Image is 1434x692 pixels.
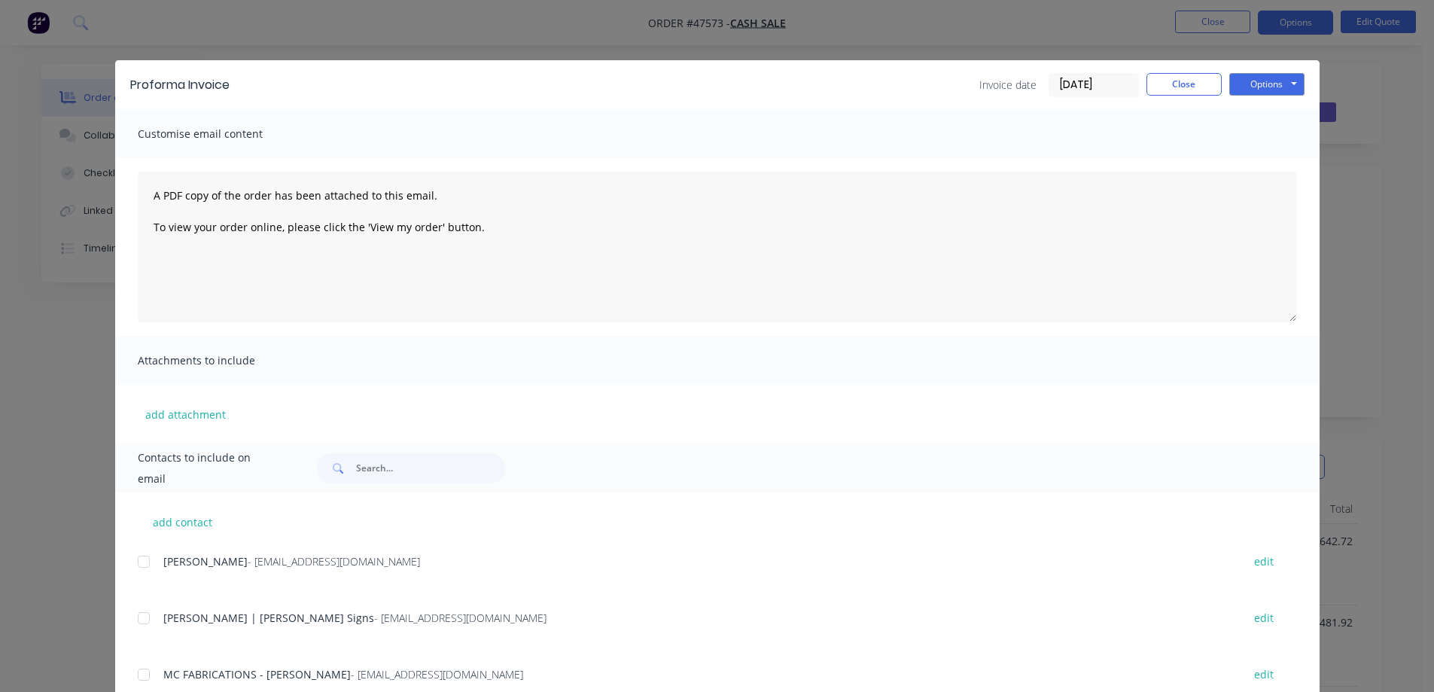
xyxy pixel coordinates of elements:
span: [PERSON_NAME] [163,554,248,569]
span: Invoice date [979,77,1037,93]
span: - [EMAIL_ADDRESS][DOMAIN_NAME] [248,554,420,569]
span: Attachments to include [138,350,303,371]
span: [PERSON_NAME] | [PERSON_NAME] Signs [163,611,374,625]
button: edit [1245,551,1283,572]
button: add contact [138,511,228,533]
button: edit [1245,608,1283,628]
button: edit [1245,664,1283,684]
button: Close [1146,73,1222,96]
button: add attachment [138,403,233,425]
span: Customise email content [138,123,303,145]
span: Contacts to include on email [138,447,280,489]
button: Options [1229,73,1305,96]
span: - [EMAIL_ADDRESS][DOMAIN_NAME] [351,667,523,681]
span: - [EMAIL_ADDRESS][DOMAIN_NAME] [374,611,547,625]
div: Proforma Invoice [130,76,230,94]
span: MC FABRICATIONS - [PERSON_NAME] [163,667,351,681]
input: Search... [356,453,505,483]
textarea: A PDF copy of the order has been attached to this email. To view your order online, please click ... [138,172,1297,322]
